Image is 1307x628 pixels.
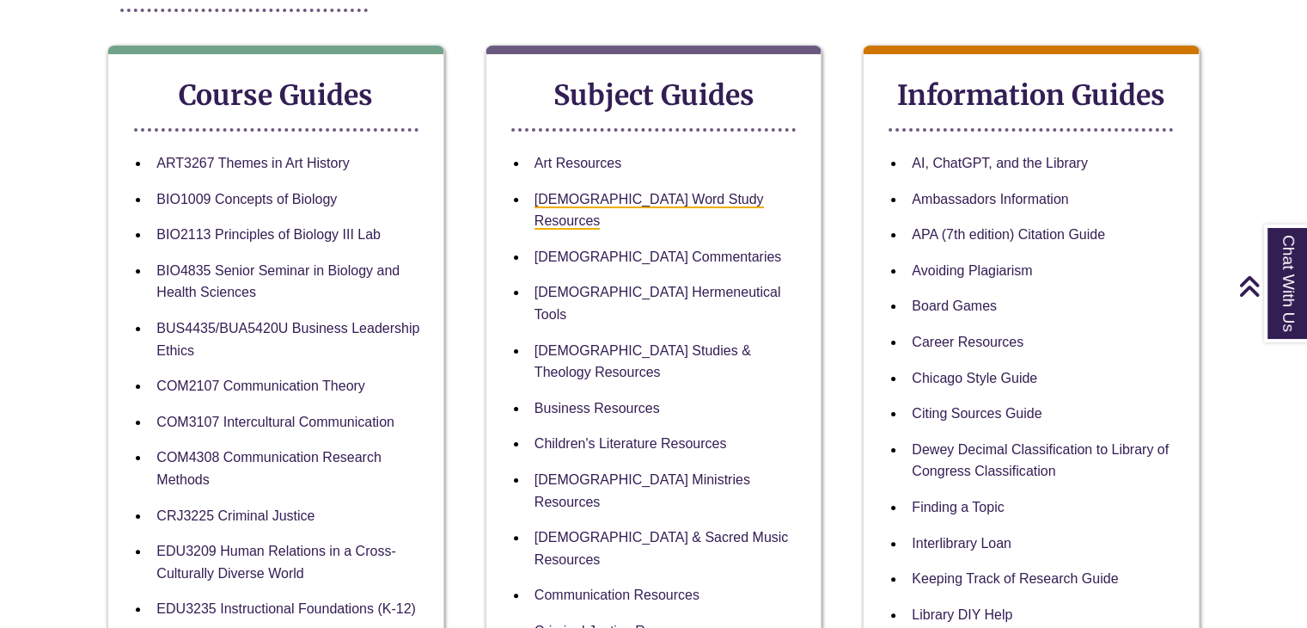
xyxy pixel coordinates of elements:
a: BUS4435/BUA5420U Business Leadership Ethics [156,321,419,358]
strong: Course Guides [179,78,373,113]
a: BIO2113 Principles of Biology III Lab [156,227,381,242]
a: COM3107 Intercultural Communication [156,415,394,429]
a: Keeping Track of Research Guide [912,571,1118,586]
a: [DEMOGRAPHIC_DATA] & Sacred Music Resources [534,530,788,567]
strong: Subject Guides [553,78,754,113]
strong: Information Guides [897,78,1165,113]
a: Career Resources [912,335,1023,349]
a: BIO1009 Concepts of Biology [156,192,337,206]
a: Chicago Style Guide [912,371,1037,385]
a: [DEMOGRAPHIC_DATA] Word Study Resources [534,192,764,231]
a: Citing Sources Guide [912,406,1041,421]
a: COM4308 Communication Research Methods [156,450,381,487]
a: [DEMOGRAPHIC_DATA] Commentaries [534,249,781,264]
a: Avoiding Plagiarism [912,263,1032,278]
a: ART3267 Themes in Art History [156,156,349,170]
a: COM2107 Communication Theory [156,379,364,393]
a: [DEMOGRAPHIC_DATA] Hermeneutical Tools [534,285,781,322]
a: Dewey Decimal Classification to Library of Congress Classification [912,442,1169,479]
a: Finding a Topic [912,500,1004,514]
a: Art Resources [534,156,621,170]
a: [DEMOGRAPHIC_DATA] Ministries Resources [534,472,750,509]
a: APA (7th edition) Citation Guide [912,227,1105,242]
a: Communication Resources [534,588,699,602]
a: Business Resources [534,401,660,416]
a: EDU3235 Instructional Foundations (K-12) [156,601,416,616]
a: Back to Top [1238,274,1303,298]
a: [DEMOGRAPHIC_DATA] Studies & Theology Resources [534,343,751,380]
a: AI, ChatGPT, and the Library [912,156,1088,170]
a: BIO4835 Senior Seminar in Biology and Health Sciences [156,263,400,300]
a: Ambassadors Information [912,192,1068,206]
a: CRJ3225 Criminal Justice [156,508,315,523]
a: Board Games [912,299,997,313]
a: Children's Literature Resources [534,436,727,451]
a: EDU3209 Human Relations in a Cross-Culturally Diverse World [156,544,395,581]
a: Library DIY Help [912,607,1012,622]
a: Interlibrary Loan [912,536,1011,551]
